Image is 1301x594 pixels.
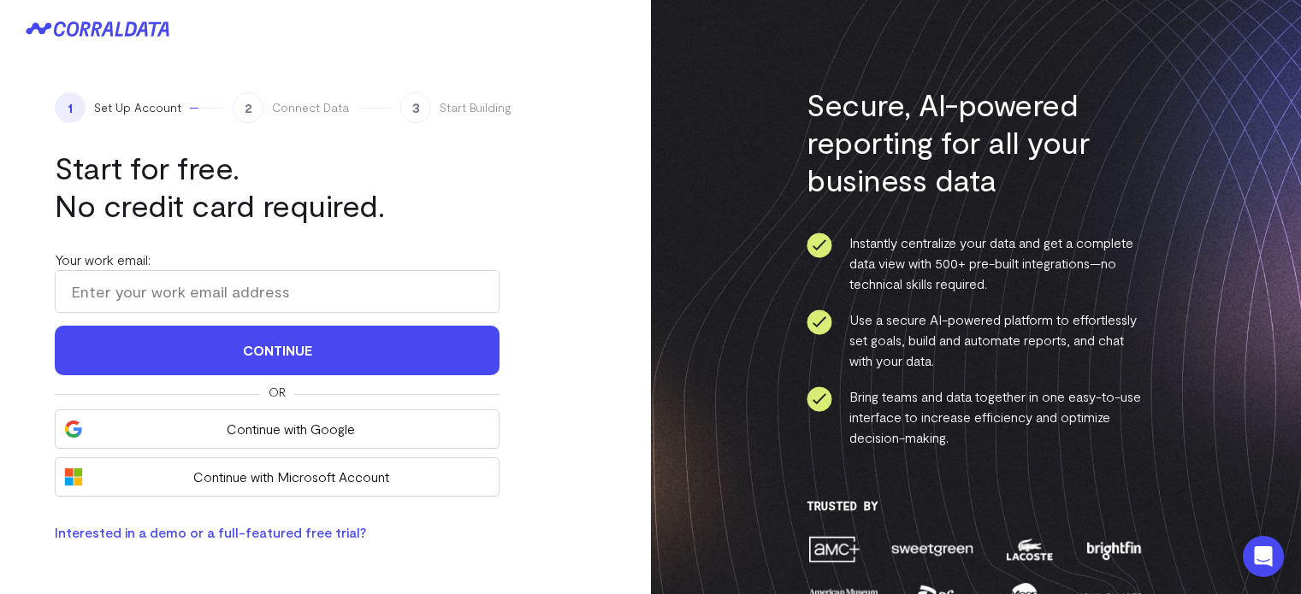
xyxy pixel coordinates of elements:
span: Start Building [440,99,512,116]
span: Continue with Microsoft Account [92,467,490,487]
label: Your work email: [55,251,151,268]
span: 1 [55,92,86,123]
li: Bring teams and data together in one easy-to-use interface to increase efficiency and optimize de... [807,386,1144,448]
input: Enter your work email address [55,270,500,313]
button: Continue with Google [55,409,500,449]
h3: Trusted By [807,499,1144,513]
h1: Start for free. No credit card required. [55,149,500,224]
a: Interested in a demo or a full-featured free trial? [55,524,366,540]
span: 2 [233,92,263,123]
span: Connect Data [272,99,349,116]
li: Instantly centralize your data and get a complete data view with 500+ pre-built integrations—no t... [807,232,1144,294]
span: Continue with Google [92,419,490,439]
span: Set Up Account [94,99,181,116]
button: Continue [55,326,500,375]
h3: Secure, AI-powered reporting for all your business data [807,85,1144,198]
span: 3 [400,92,431,123]
div: Open Intercom Messenger [1243,536,1284,577]
button: Continue with Microsoft Account [55,457,500,497]
li: Use a secure AI-powered platform to effortlessly set goals, build and automate reports, and chat ... [807,309,1144,371]
span: Or [269,384,286,401]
